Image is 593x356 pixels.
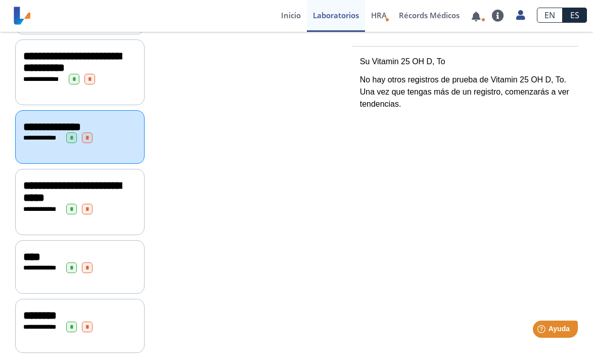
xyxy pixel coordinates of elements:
[360,74,570,110] p: No hay otros registros de prueba de Vitamin 25 OH D, To. Una vez que tengas más de un registro, c...
[537,8,563,23] a: EN
[503,317,582,345] iframe: Help widget launcher
[563,8,587,23] a: ES
[360,56,570,68] p: Su Vitamin 25 OH D, To
[371,10,387,20] span: HRA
